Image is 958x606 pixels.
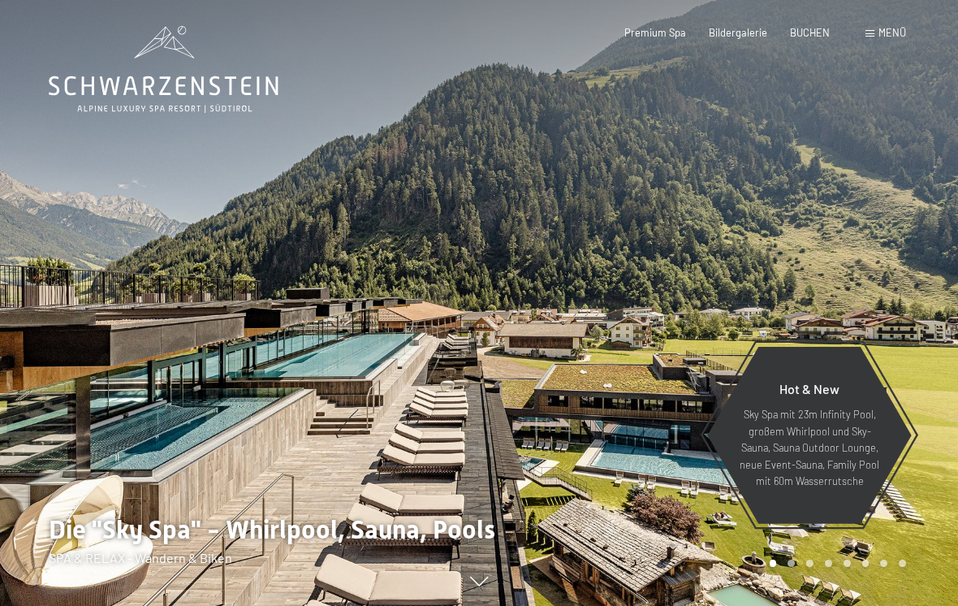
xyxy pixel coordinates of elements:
[806,560,813,567] div: Carousel Page 3
[862,560,870,567] div: Carousel Page 6
[788,560,795,567] div: Carousel Page 2
[770,560,777,567] div: Carousel Page 1 (Current Slide)
[739,406,880,489] p: Sky Spa mit 23m Infinity Pool, großem Whirlpool und Sky-Sauna, Sauna Outdoor Lounge, neue Event-S...
[624,26,686,39] a: Premium Spa
[899,560,906,567] div: Carousel Page 8
[880,560,887,567] div: Carousel Page 7
[825,560,832,567] div: Carousel Page 4
[764,560,906,567] div: Carousel Pagination
[878,26,906,39] span: Menü
[706,346,913,525] a: Hot & New Sky Spa mit 23m Infinity Pool, großem Whirlpool und Sky-Sauna, Sauna Outdoor Lounge, ne...
[709,26,767,39] a: Bildergalerie
[844,560,851,567] div: Carousel Page 5
[779,381,839,396] span: Hot & New
[790,26,830,39] a: BUCHEN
